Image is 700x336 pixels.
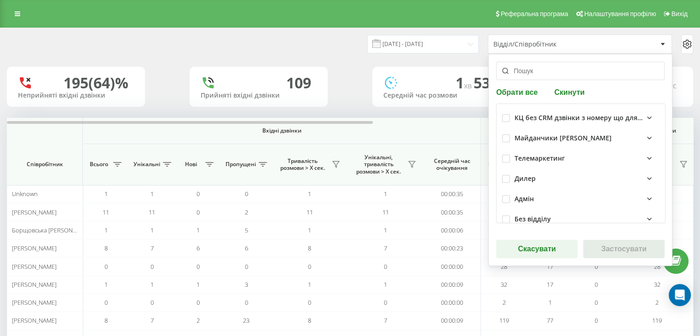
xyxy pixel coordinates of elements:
td: 00:00:23 [423,239,481,257]
span: 0 [308,298,311,307]
span: 0 [150,262,154,271]
span: 28 [501,262,507,271]
div: Дилер [515,175,536,183]
td: 00:00:00 [423,257,481,275]
span: 7 [150,316,154,324]
span: 0 [595,316,598,324]
span: [PERSON_NAME] [12,316,57,324]
span: 0 [104,262,108,271]
span: 2 [655,298,659,307]
span: Нові [179,161,202,168]
div: Середній час розмови [383,92,499,99]
span: 8 [308,316,311,324]
span: 2 [197,316,200,324]
span: 8 [104,316,108,324]
span: 1 [150,226,154,234]
span: 11 [103,208,109,216]
span: Борщовська [PERSON_NAME] [12,226,93,234]
span: 1 [308,190,311,198]
span: 6 [245,244,248,252]
span: 0 [245,190,248,198]
span: 119 [499,316,509,324]
span: 0 [245,298,248,307]
span: 1 [104,190,108,198]
span: 0 [595,262,598,271]
span: 119 [652,316,662,324]
span: Пропущені [226,161,256,168]
button: Застосувати [583,240,665,258]
span: 1 [384,280,387,289]
td: 00:00:35 [423,203,481,221]
span: 2 [245,208,248,216]
td: 00:00:06 [423,221,481,239]
span: 1 [308,280,311,289]
span: 1 [308,226,311,234]
span: 0 [384,262,387,271]
span: 5 [245,226,248,234]
span: 17 [547,280,553,289]
span: [PERSON_NAME] [12,298,57,307]
button: Обрати все [496,87,540,96]
span: 11 [149,208,155,216]
span: 1 [197,280,200,289]
span: Вихід [671,10,688,17]
span: Всього [87,161,110,168]
span: 0 [104,298,108,307]
span: 0 [197,262,200,271]
span: 1 [150,280,154,289]
span: 0 [308,262,311,271]
span: 0 [595,298,598,307]
span: 0 [197,298,200,307]
span: 6 [197,244,200,252]
span: Реферальна програма [501,10,568,17]
span: 1 [384,226,387,234]
span: 7 [384,316,387,324]
span: 32 [654,280,660,289]
span: Унікальні, тривалість розмови > Х сек. [352,154,405,175]
span: 32 [501,280,507,289]
span: 0 [197,208,200,216]
span: 23 [243,316,249,324]
span: Унікальні [133,161,160,168]
span: [PERSON_NAME] [12,244,57,252]
input: Пошук [496,62,665,80]
td: 00:00:09 [423,276,481,294]
td: 00:00:00 [423,294,481,312]
div: Прийняті вхідні дзвінки [201,92,317,99]
span: c [673,81,677,91]
div: Майданчики [PERSON_NAME] [515,134,612,142]
span: 2 [503,298,506,307]
span: 1 [104,280,108,289]
span: 0 [197,190,200,198]
div: Відділ/Співробітник [493,41,603,48]
span: Вхідні дзвінки [107,127,457,134]
span: 53 [474,73,494,93]
div: КЦ без CRM дзвінки з номеру що для CRM [515,114,643,122]
span: 1 [150,190,154,198]
span: Середній час очікування [430,157,474,172]
span: 1 [456,73,474,93]
div: Неприйняті вхідні дзвінки [18,92,134,99]
span: 8 [104,244,108,252]
span: 0 [595,280,598,289]
button: Скасувати [496,240,578,258]
div: Телемаркетинг [515,155,565,162]
span: 8 [308,244,311,252]
div: Open Intercom Messenger [669,284,691,306]
span: 11 [307,208,313,216]
span: 1 [197,226,200,234]
span: 0 [245,262,248,271]
span: Unknown [12,190,38,198]
span: Налаштування профілю [584,10,656,17]
div: 195 (64)% [64,74,128,92]
td: 00:00:09 [423,312,481,330]
span: 0 [150,298,154,307]
span: Тривалість розмови > Х сек. [276,157,329,172]
div: 109 [286,74,311,92]
span: 3 [245,280,248,289]
span: 1 [104,226,108,234]
span: 17 [547,262,553,271]
button: Скинути [551,87,587,96]
span: 28 [654,262,660,271]
div: Без відділу [515,215,551,223]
